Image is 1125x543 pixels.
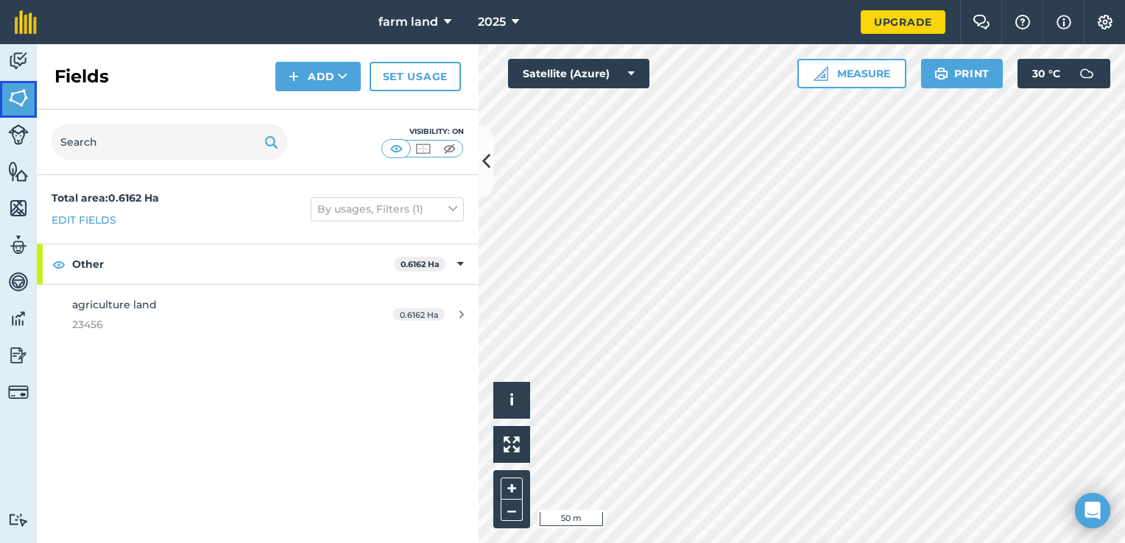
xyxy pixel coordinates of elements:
[72,244,394,284] strong: Other
[52,124,287,160] input: Search
[8,234,29,256] img: svg+xml;base64,PD94bWwgdmVyc2lvbj0iMS4wIiBlbmNvZGluZz0idXRmLTgiPz4KPCEtLSBHZW5lcmF0b3I6IEFkb2JlIE...
[1057,13,1071,31] img: svg+xml;base64,PHN2ZyB4bWxucz0iaHR0cDovL3d3dy53My5vcmcvMjAwMC9zdmciIHdpZHRoPSIxNyIgaGVpZ2h0PSIxNy...
[8,50,29,72] img: svg+xml;base64,PD94bWwgdmVyc2lvbj0iMS4wIiBlbmNvZGluZz0idXRmLTgiPz4KPCEtLSBHZW5lcmF0b3I6IEFkb2JlIE...
[1096,15,1114,29] img: A cog icon
[973,15,990,29] img: Two speech bubbles overlapping with the left bubble in the forefront
[8,197,29,219] img: svg+xml;base64,PHN2ZyB4bWxucz0iaHR0cDovL3d3dy53My5vcmcvMjAwMC9zdmciIHdpZHRoPSI1NiIgaGVpZ2h0PSI2MC...
[1032,59,1060,88] span: 30 ° C
[814,66,828,81] img: Ruler icon
[8,513,29,527] img: svg+xml;base64,PD94bWwgdmVyc2lvbj0iMS4wIiBlbmNvZGluZz0idXRmLTgiPz4KPCEtLSBHZW5lcmF0b3I6IEFkb2JlIE...
[8,160,29,182] img: svg+xml;base64,PHN2ZyB4bWxucz0iaHR0cDovL3d3dy53My5vcmcvMjAwMC9zdmciIHdpZHRoPSI1NiIgaGVpZ2h0PSI2MC...
[381,126,464,138] div: Visibility: On
[370,62,461,91] a: Set usage
[493,382,530,419] button: i
[15,10,37,34] img: fieldmargin Logo
[501,500,523,521] button: –
[509,391,514,409] span: i
[52,191,159,205] strong: Total area : 0.6162 Ha
[1014,15,1031,29] img: A question mark icon
[8,124,29,145] img: svg+xml;base64,PD94bWwgdmVyc2lvbj0iMS4wIiBlbmNvZGluZz0idXRmLTgiPz4KPCEtLSBHZW5lcmF0b3I6IEFkb2JlIE...
[921,59,1004,88] button: Print
[72,316,349,333] span: 23456
[37,244,479,284] div: Other0.6162 Ha
[275,62,361,91] button: Add
[8,344,29,366] img: svg+xml;base64,PD94bWwgdmVyc2lvbj0iMS4wIiBlbmNvZGluZz0idXRmLTgiPz4KPCEtLSBHZW5lcmF0b3I6IEFkb2JlIE...
[1018,59,1110,88] button: 30 °C
[37,285,479,344] a: agriculture land234560.6162 Ha
[934,65,948,82] img: svg+xml;base64,PHN2ZyB4bWxucz0iaHR0cDovL3d3dy53My5vcmcvMjAwMC9zdmciIHdpZHRoPSIxOSIgaGVpZ2h0PSIyNC...
[378,13,438,31] span: farm land
[508,59,649,88] button: Satellite (Azure)
[393,308,445,321] span: 0.6162 Ha
[8,271,29,293] img: svg+xml;base64,PD94bWwgdmVyc2lvbj0iMS4wIiBlbmNvZGluZz0idXRmLTgiPz4KPCEtLSBHZW5lcmF0b3I6IEFkb2JlIE...
[1072,59,1101,88] img: svg+xml;base64,PD94bWwgdmVyc2lvbj0iMS4wIiBlbmNvZGluZz0idXRmLTgiPz4KPCEtLSBHZW5lcmF0b3I6IEFkb2JlIE...
[501,478,523,500] button: +
[54,65,109,88] h2: Fields
[8,308,29,330] img: svg+xml;base64,PD94bWwgdmVyc2lvbj0iMS4wIiBlbmNvZGluZz0idXRmLTgiPz4KPCEtLSBHZW5lcmF0b3I6IEFkb2JlIE...
[401,259,440,269] strong: 0.6162 Ha
[797,59,906,88] button: Measure
[414,141,432,156] img: svg+xml;base64,PHN2ZyB4bWxucz0iaHR0cDovL3d3dy53My5vcmcvMjAwMC9zdmciIHdpZHRoPSI1MCIgaGVpZ2h0PSI0MC...
[289,68,299,85] img: svg+xml;base64,PHN2ZyB4bWxucz0iaHR0cDovL3d3dy53My5vcmcvMjAwMC9zdmciIHdpZHRoPSIxNCIgaGVpZ2h0PSIyNC...
[52,255,66,273] img: svg+xml;base64,PHN2ZyB4bWxucz0iaHR0cDovL3d3dy53My5vcmcvMjAwMC9zdmciIHdpZHRoPSIxOCIgaGVpZ2h0PSIyNC...
[72,298,157,311] span: agriculture land
[504,436,520,452] img: Four arrows, one pointing top left, one top right, one bottom right and the last bottom left
[52,212,116,228] a: Edit fields
[387,141,406,156] img: svg+xml;base64,PHN2ZyB4bWxucz0iaHR0cDovL3d3dy53My5vcmcvMjAwMC9zdmciIHdpZHRoPSI1MCIgaGVpZ2h0PSI0MC...
[1075,493,1110,528] div: Open Intercom Messenger
[478,13,506,31] span: 2025
[861,10,945,34] a: Upgrade
[8,382,29,402] img: svg+xml;base64,PD94bWwgdmVyc2lvbj0iMS4wIiBlbmNvZGluZz0idXRmLTgiPz4KPCEtLSBHZW5lcmF0b3I6IEFkb2JlIE...
[264,133,278,151] img: svg+xml;base64,PHN2ZyB4bWxucz0iaHR0cDovL3d3dy53My5vcmcvMjAwMC9zdmciIHdpZHRoPSIxOSIgaGVpZ2h0PSIyNC...
[440,141,459,156] img: svg+xml;base64,PHN2ZyB4bWxucz0iaHR0cDovL3d3dy53My5vcmcvMjAwMC9zdmciIHdpZHRoPSI1MCIgaGVpZ2h0PSI0MC...
[8,87,29,109] img: svg+xml;base64,PHN2ZyB4bWxucz0iaHR0cDovL3d3dy53My5vcmcvMjAwMC9zdmciIHdpZHRoPSI1NiIgaGVpZ2h0PSI2MC...
[311,197,464,221] button: By usages, Filters (1)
